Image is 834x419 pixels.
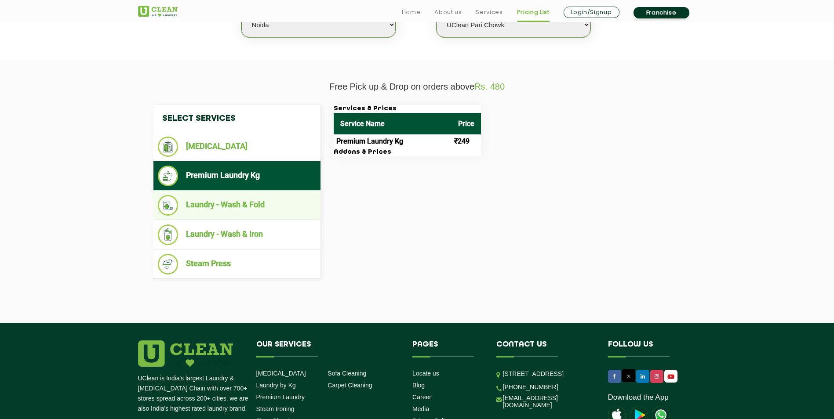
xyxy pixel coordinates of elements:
[452,134,481,148] td: ₹249
[158,195,316,216] li: Laundry - Wash & Fold
[256,340,400,357] h4: Our Services
[328,382,372,389] a: Carpet Cleaning
[138,340,233,367] img: logo.png
[158,166,316,186] li: Premium Laundry Kg
[334,148,481,156] h3: Addons & Prices
[412,405,429,412] a: Media
[634,7,689,18] a: Franchise
[412,370,439,377] a: Locate us
[412,340,483,357] h4: Pages
[328,370,366,377] a: Sofa Cleaning
[334,105,481,113] h3: Services & Prices
[158,195,178,216] img: Laundry - Wash & Fold
[564,7,619,18] a: Login/Signup
[608,393,669,402] a: Download the App
[412,394,431,401] a: Career
[517,7,550,18] a: Pricing List
[665,372,677,381] img: UClean Laundry and Dry Cleaning
[256,405,295,412] a: Steam Ironing
[503,394,595,408] a: [EMAIL_ADDRESS][DOMAIN_NAME]
[158,254,178,275] img: Steam Press
[334,113,452,134] th: Service Name
[434,7,462,18] a: About us
[138,6,178,17] img: UClean Laundry and Dry Cleaning
[608,340,685,357] h4: Follow us
[256,394,305,401] a: Premium Laundry
[334,134,452,148] td: Premium Laundry Kg
[158,224,316,245] li: Laundry - Wash & Iron
[158,137,178,157] img: Dry Cleaning
[158,224,178,245] img: Laundry - Wash & Iron
[496,340,595,357] h4: Contact us
[158,254,316,275] li: Steam Press
[452,113,481,134] th: Price
[402,7,421,18] a: Home
[474,82,505,91] span: Rs. 480
[503,383,558,390] a: [PHONE_NUMBER]
[158,137,316,157] li: [MEDICAL_DATA]
[256,382,296,389] a: Laundry by Kg
[412,382,425,389] a: Blog
[256,370,306,377] a: [MEDICAL_DATA]
[153,105,320,132] h4: Select Services
[503,369,595,379] p: [STREET_ADDRESS]
[476,7,503,18] a: Services
[158,166,178,186] img: Premium Laundry Kg
[138,373,250,414] p: UClean is India's largest Laundry & [MEDICAL_DATA] Chain with over 700+ stores spread across 200+...
[138,82,696,92] p: Free Pick up & Drop on orders above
